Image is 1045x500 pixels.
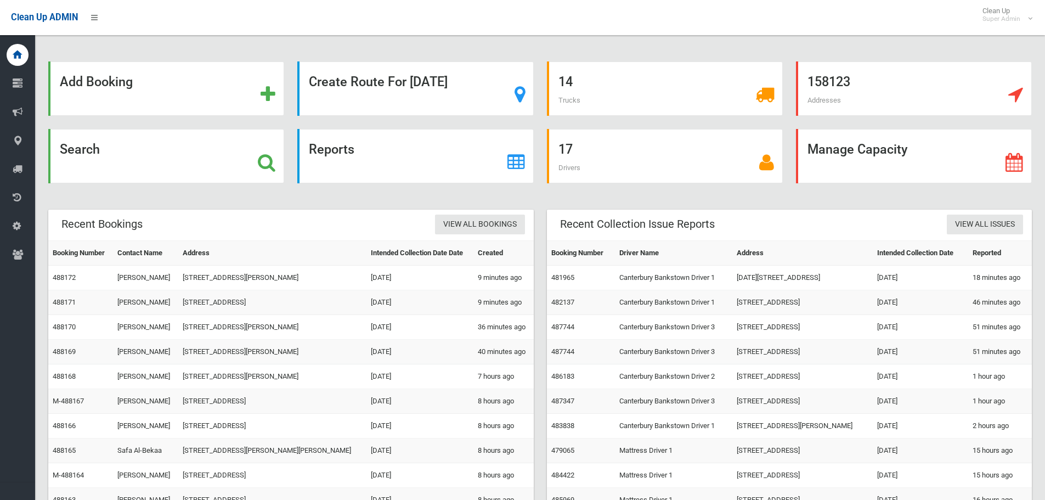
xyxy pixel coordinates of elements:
td: 18 minutes ago [968,266,1032,290]
a: 488172 [53,273,76,282]
span: Clean Up [977,7,1031,23]
td: [DATE] [873,463,968,488]
td: 2 hours ago [968,414,1032,439]
td: Canterbury Bankstown Driver 3 [615,315,732,340]
td: [PERSON_NAME] [113,266,178,290]
a: 17 Drivers [547,129,783,183]
td: [DATE] [873,439,968,463]
td: [DATE] [366,414,473,439]
td: [DATE] [366,389,473,414]
a: Create Route For [DATE] [297,61,533,116]
td: [STREET_ADDRESS] [732,340,872,364]
td: [PERSON_NAME] [113,290,178,315]
td: [PERSON_NAME] [113,463,178,488]
th: Booking Number [547,241,615,266]
a: 158123 Addresses [796,61,1032,116]
td: [STREET_ADDRESS][PERSON_NAME] [178,315,366,340]
a: 14 Trucks [547,61,783,116]
td: [PERSON_NAME] [113,389,178,414]
strong: Reports [309,142,354,157]
td: Canterbury Bankstown Driver 3 [615,389,732,414]
a: 481965 [551,273,574,282]
td: Canterbury Bankstown Driver 2 [615,364,732,389]
td: [STREET_ADDRESS][PERSON_NAME] [732,414,872,439]
a: 488169 [53,347,76,356]
a: 488168 [53,372,76,380]
td: [STREET_ADDRESS][PERSON_NAME] [178,340,366,364]
strong: Search [60,142,100,157]
td: [PERSON_NAME] [113,414,178,439]
td: 8 hours ago [473,414,533,439]
td: [STREET_ADDRESS] [732,364,872,389]
a: 488166 [53,422,76,430]
td: [DATE] [873,340,968,364]
td: [DATE] [873,266,968,290]
td: [PERSON_NAME] [113,364,178,389]
span: Addresses [807,96,841,104]
td: Canterbury Bankstown Driver 1 [615,266,732,290]
td: Canterbury Bankstown Driver 1 [615,414,732,439]
td: [PERSON_NAME] [113,340,178,364]
td: [STREET_ADDRESS] [732,439,872,463]
td: [DATE] [366,364,473,389]
td: [DATE] [873,364,968,389]
td: 9 minutes ago [473,266,533,290]
td: [DATE] [366,439,473,463]
a: 488170 [53,323,76,331]
a: View All Bookings [435,215,525,235]
a: M-488164 [53,471,84,479]
td: [STREET_ADDRESS] [178,414,366,439]
td: 8 hours ago [473,389,533,414]
td: [DATE] [873,290,968,315]
td: [STREET_ADDRESS] [178,389,366,414]
a: 487347 [551,397,574,405]
td: [STREET_ADDRESS][PERSON_NAME][PERSON_NAME] [178,439,366,463]
th: Address [732,241,872,266]
a: 488165 [53,446,76,454]
small: Super Admin [982,15,1020,23]
td: 8 hours ago [473,439,533,463]
a: 479065 [551,446,574,454]
td: 40 minutes ago [473,340,533,364]
a: Manage Capacity [796,129,1032,183]
a: 484422 [551,471,574,479]
header: Recent Collection Issue Reports [547,214,728,235]
span: Trucks [558,96,580,104]
td: Safa Al-Bekaa [113,439,178,463]
td: [STREET_ADDRESS] [732,463,872,488]
td: 51 minutes ago [968,315,1032,340]
td: 15 hours ago [968,439,1032,463]
td: [STREET_ADDRESS] [732,290,872,315]
td: 1 hour ago [968,364,1032,389]
td: [STREET_ADDRESS] [732,315,872,340]
th: Reported [968,241,1032,266]
td: [STREET_ADDRESS] [178,290,366,315]
td: [PERSON_NAME] [113,315,178,340]
th: Booking Number [48,241,113,266]
a: Reports [297,129,533,183]
td: [DATE] [873,414,968,439]
td: [DATE] [366,315,473,340]
td: [DATE][STREET_ADDRESS] [732,266,872,290]
td: [STREET_ADDRESS] [732,389,872,414]
td: [DATE] [366,266,473,290]
td: Mattress Driver 1 [615,463,732,488]
td: Canterbury Bankstown Driver 3 [615,340,732,364]
td: [STREET_ADDRESS][PERSON_NAME] [178,266,366,290]
td: 8 hours ago [473,463,533,488]
td: 1 hour ago [968,389,1032,414]
header: Recent Bookings [48,214,156,235]
strong: Manage Capacity [807,142,907,157]
strong: Add Booking [60,74,133,89]
a: View All Issues [947,215,1023,235]
td: Canterbury Bankstown Driver 1 [615,290,732,315]
span: Drivers [558,164,580,172]
th: Intended Collection Date Date [366,241,473,266]
a: Search [48,129,284,183]
a: 488171 [53,298,76,306]
a: M-488167 [53,397,84,405]
strong: 158123 [807,74,850,89]
td: 51 minutes ago [968,340,1032,364]
td: [DATE] [366,340,473,364]
td: [STREET_ADDRESS][PERSON_NAME] [178,364,366,389]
